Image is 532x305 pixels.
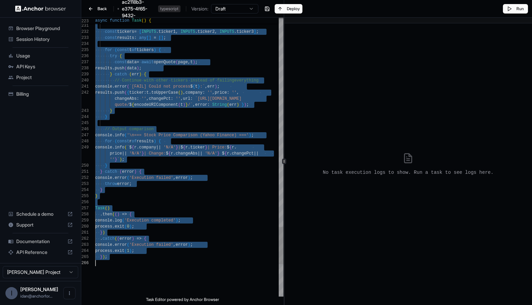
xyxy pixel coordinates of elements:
[139,145,156,150] span: company
[127,66,137,71] span: data
[105,139,112,144] span: for
[158,36,161,40] span: [
[205,84,207,89] span: ,
[117,182,129,186] span: error
[112,84,114,89] span: .
[198,29,215,34] span: ticker2
[117,29,134,34] span: tickers
[234,29,237,34] span: .
[190,175,193,180] span: ;
[139,66,142,71] span: ;
[237,102,239,107] span: )
[180,96,183,101] span: ,
[124,218,175,223] span: 'Execution completed'
[168,151,171,156] span: {
[158,48,161,52] span: {
[112,90,114,95] span: .
[176,96,180,101] span: ''
[15,5,66,12] img: Anchor Logo
[100,212,102,217] span: .
[95,133,112,138] span: console
[139,29,142,34] span: [
[149,96,171,101] span: changePct
[227,102,229,107] span: (
[124,66,127,71] span: (
[115,102,129,107] span: quote/
[178,60,188,65] span: page
[136,96,139,101] span: :
[110,157,114,162] span: ''
[176,29,178,34] span: ,
[105,115,107,119] span: }
[81,187,89,193] div: 254
[16,211,65,217] span: Schedule a demo
[115,212,117,217] span: (
[81,114,89,120] div: 244
[112,212,114,217] span: (
[16,238,65,245] span: Documentation
[178,145,180,150] span: |
[16,52,73,59] span: Usage
[95,18,107,23] span: async
[219,29,234,34] span: INPUTS
[127,90,129,95] span: {
[129,212,132,217] span: {
[229,102,237,107] span: err
[227,145,229,150] span: $
[81,205,89,211] div: 257
[117,157,120,162] span: `
[154,60,176,65] span: openQuote
[127,133,249,138] span: '\n=== Stock Price Comparison (Yahoo Finance) ==='
[215,29,217,34] span: ,
[95,194,98,198] span: }
[158,5,180,12] span: typescript
[142,96,146,101] span: ''
[105,182,117,186] span: throw
[146,36,149,40] span: [
[205,145,207,150] span: }
[197,84,200,89] span: }
[190,145,205,150] span: ticker
[212,102,227,107] span: String
[81,23,89,29] div: 231
[275,4,302,14] button: Deploy
[207,102,210,107] span: :
[186,90,203,95] span: company
[115,218,122,223] span: log
[254,151,258,156] span: ||
[81,53,89,59] div: 236
[81,169,89,175] div: 251
[81,65,89,71] div: 238
[5,247,76,258] div: API Reference
[180,90,183,95] span: )
[193,84,195,89] span: {
[122,151,127,156] span: ||
[122,169,134,174] span: error
[164,145,176,150] span: 'N/A'
[164,36,166,40] span: ;
[81,144,89,150] div: 249
[262,4,272,14] button: Save to draft (Ctrl+S / Cmd+S)
[171,96,173,101] span: :
[16,63,73,70] span: API Keys
[129,72,132,77] span: (
[190,60,193,65] span: t
[132,139,136,144] span: of
[144,18,146,23] span: )
[195,96,241,101] span: `[URL][DOMAIN_NAME]
[156,145,161,150] span: ||
[81,35,89,41] div: 233
[105,163,107,168] span: }
[134,36,136,40] span: :
[81,138,89,144] div: 248
[173,175,175,180] span: ,
[151,90,178,95] span: toUpperCase
[124,145,127,150] span: (
[81,90,89,96] div: 242
[105,206,107,211] span: (
[100,188,102,192] span: }
[122,157,124,162] span: ;
[110,151,122,156] span: price
[185,102,188,107] span: }
[63,287,76,299] button: Open menu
